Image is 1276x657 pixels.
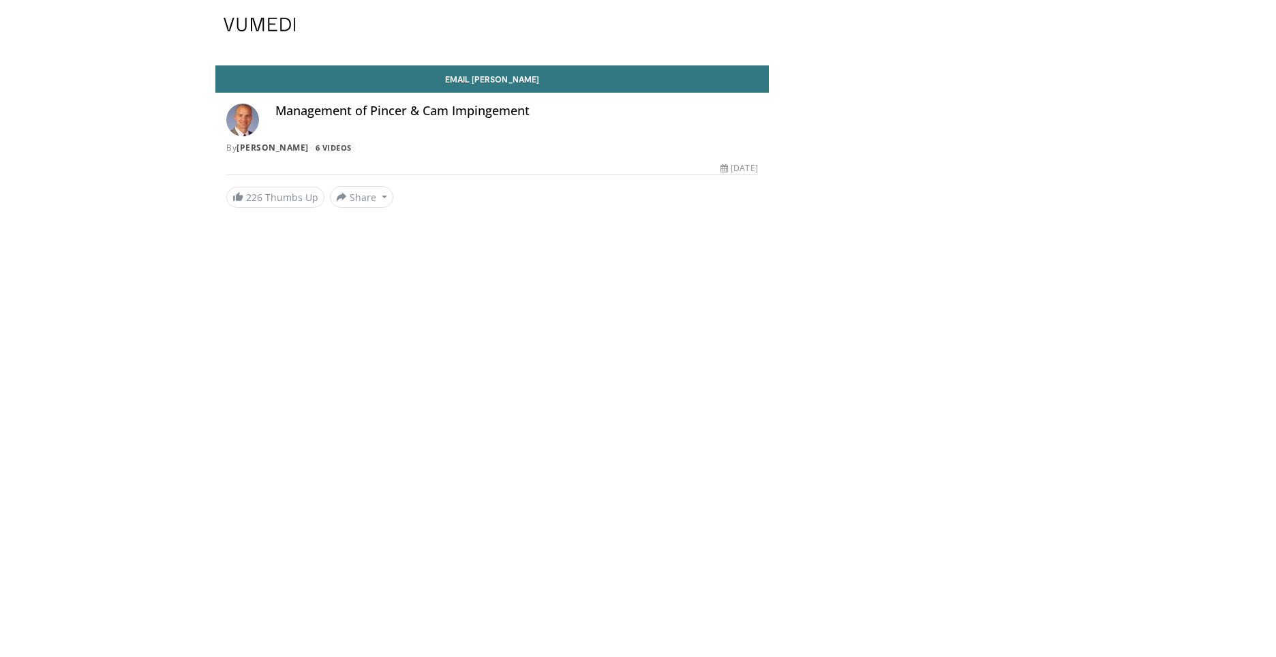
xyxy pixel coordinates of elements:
h4: Management of Pincer & Cam Impingement [275,104,758,119]
div: [DATE] [720,162,757,174]
a: [PERSON_NAME] [237,142,309,153]
a: 6 Videos [311,142,356,153]
img: Avatar [226,104,259,136]
a: 226 Thumbs Up [226,187,324,208]
div: By [226,142,758,154]
a: Email [PERSON_NAME] [215,65,769,93]
img: VuMedi Logo [224,18,296,31]
span: 226 [246,191,262,204]
button: Share [330,186,393,208]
